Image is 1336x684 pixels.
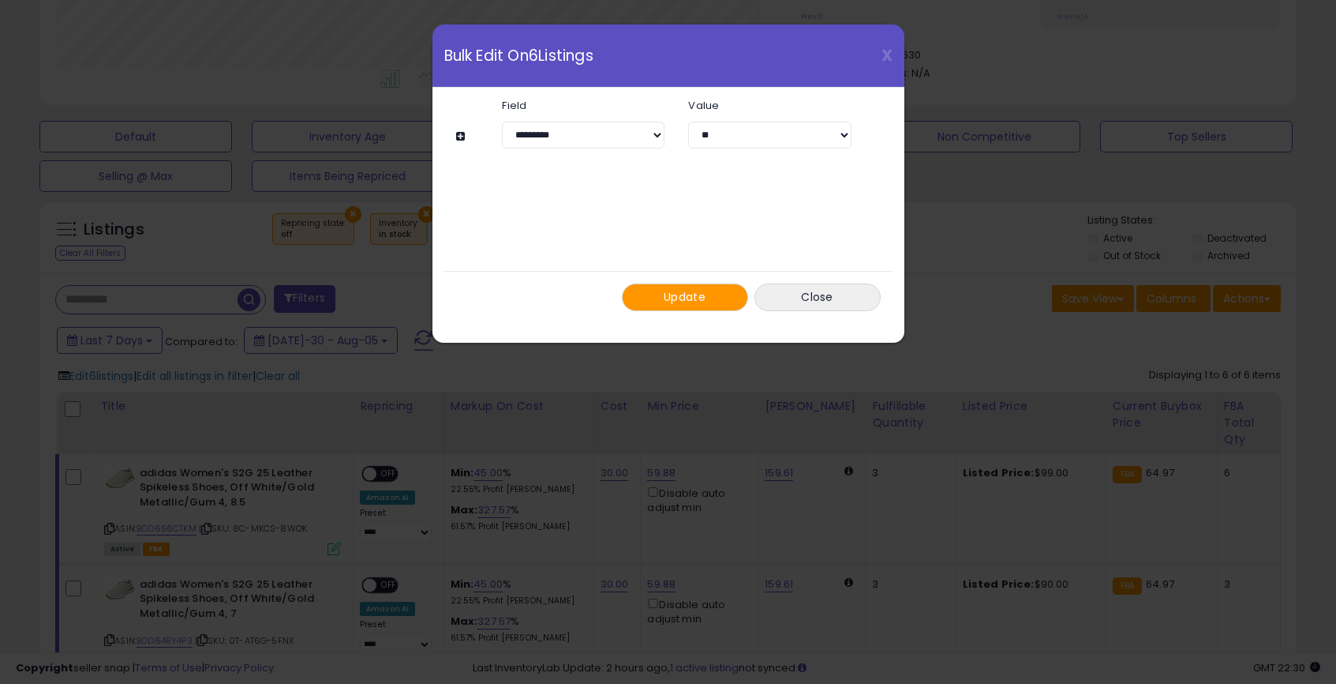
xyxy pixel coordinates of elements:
span: Update [664,289,705,305]
span: Bulk Edit On 6 Listings [444,48,593,63]
label: Field [490,100,676,111]
span: X [881,44,893,66]
button: Close [754,284,881,311]
label: Value [676,100,863,111]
